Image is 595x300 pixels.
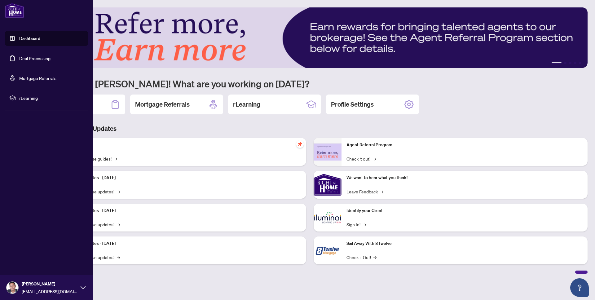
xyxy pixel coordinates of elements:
p: Sail Away With 8Twelve [346,240,583,247]
span: → [373,155,376,162]
button: 4 [574,62,576,64]
p: Agent Referral Program [346,142,583,148]
img: Identify your Client [314,204,342,232]
span: → [117,221,120,228]
img: We want to hear what you think! [314,171,342,199]
button: Open asap [570,278,589,297]
button: 3 [569,62,571,64]
p: Platform Updates - [DATE] [65,207,301,214]
p: We want to hear what you think! [346,174,583,181]
a: Leave Feedback→ [346,188,383,195]
button: 1 [552,62,562,64]
h3: Brokerage & Industry Updates [32,124,588,133]
img: Sail Away With 8Twelve [314,236,342,264]
span: [PERSON_NAME] [22,280,77,287]
a: Dashboard [19,36,40,41]
a: Check it Out!→ [346,254,377,261]
p: Platform Updates - [DATE] [65,174,301,181]
h2: Mortgage Referrals [135,100,190,109]
span: → [373,254,377,261]
button: 5 [579,62,581,64]
span: pushpin [296,140,304,148]
h1: Welcome back [PERSON_NAME]! What are you working on [DATE]? [32,78,588,90]
h2: Profile Settings [331,100,374,109]
a: Deal Processing [19,55,51,61]
span: → [363,221,366,228]
p: Identify your Client [346,207,583,214]
button: 2 [564,62,566,64]
a: Mortgage Referrals [19,75,56,81]
img: Profile Icon [7,282,18,293]
span: rLearning [19,95,84,101]
a: Check it out!→ [346,155,376,162]
h2: rLearning [233,100,260,109]
span: → [114,155,117,162]
span: → [380,188,383,195]
p: Platform Updates - [DATE] [65,240,301,247]
img: logo [5,3,24,18]
a: Sign In!→ [346,221,366,228]
span: → [117,188,120,195]
span: [EMAIL_ADDRESS][DOMAIN_NAME] [22,288,77,295]
img: Slide 0 [32,7,588,68]
span: → [117,254,120,261]
p: Self-Help [65,142,301,148]
img: Agent Referral Program [314,143,342,161]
